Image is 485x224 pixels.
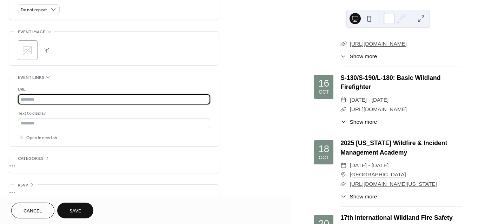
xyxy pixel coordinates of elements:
div: ​ [340,39,347,48]
button: Cancel [11,203,54,218]
div: Oct [319,90,329,95]
div: 18 [318,144,329,154]
div: ; [18,40,38,60]
button: ​Show more [340,52,377,60]
button: ​Show more [340,192,377,201]
div: ••• [9,158,219,173]
span: Event image [18,28,45,36]
span: Do not repeat [21,6,47,14]
span: Open in new tab [26,134,57,142]
a: S-130/S-190/L-180: Basic Wildland Firefighter [340,74,440,90]
span: Categories [18,155,44,162]
span: Show more [350,52,377,60]
div: 16 [318,79,329,88]
span: Save [69,208,81,215]
span: Event links [18,74,44,81]
span: RSVP [18,182,28,189]
div: ​ [340,161,347,170]
a: [URL][DOMAIN_NAME][US_STATE] [350,181,437,187]
button: ​Show more [340,118,377,126]
div: Oct [319,155,329,160]
div: ​ [340,52,347,60]
a: [URL][DOMAIN_NAME] [350,106,407,112]
div: ​ [340,179,347,189]
div: URL [18,86,209,93]
div: ​ [340,105,347,114]
div: Text to display [18,110,209,117]
span: [DATE] - [DATE] [350,161,389,170]
a: [URL][DOMAIN_NAME] [350,41,407,47]
span: Cancel [24,208,42,215]
a: 2025 [US_STATE] Wildfire & Incident Management Academy [340,140,447,156]
span: Show more [350,192,377,201]
div: ​ [340,118,347,126]
span: Show more [350,118,377,126]
div: ••• [9,185,219,199]
a: [GEOGRAPHIC_DATA] [350,170,406,179]
div: ​ [340,95,347,104]
div: ​ [340,170,347,179]
div: ​ [340,192,347,201]
button: Save [57,203,93,218]
span: [DATE] - [DATE] [350,95,389,104]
